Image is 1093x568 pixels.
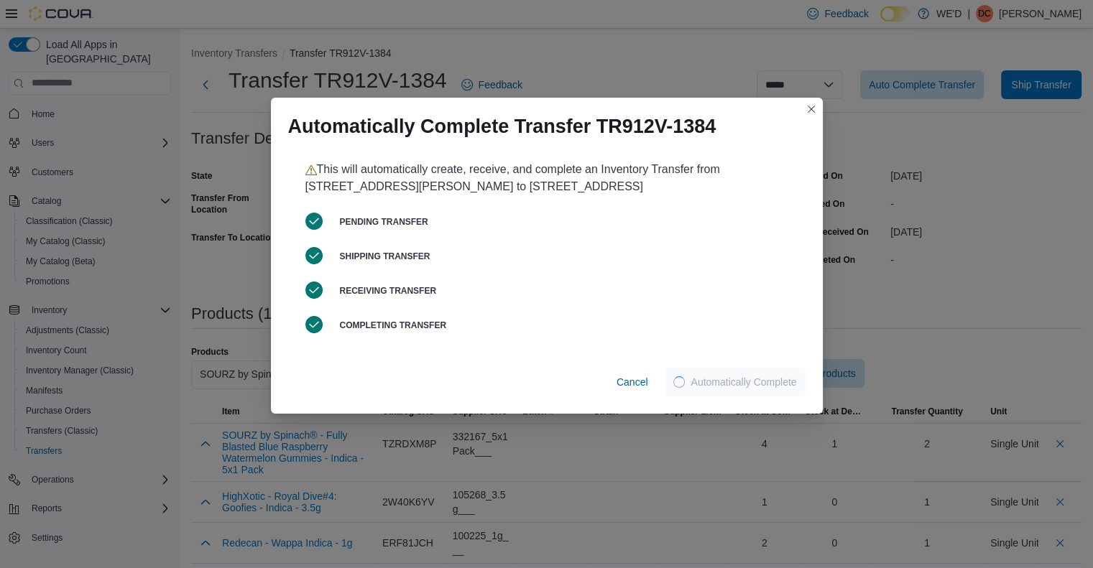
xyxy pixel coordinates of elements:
[340,251,788,262] h6: Shipping Transfer
[672,374,688,390] span: Loading
[803,101,820,118] button: Closes this modal window
[340,285,788,297] h6: Receiving Transfer
[611,368,654,396] button: Cancel
[617,375,648,389] span: Cancel
[665,368,805,396] button: LoadingAutomatically Complete
[288,115,716,138] h1: Automatically Complete Transfer TR912V-1384
[305,161,788,195] p: This will automatically create, receive, and complete an Inventory Transfer from [STREET_ADDRESS]...
[340,216,788,228] h6: Pending Transfer
[340,320,788,331] h6: Completing Transfer
[691,375,796,389] span: Automatically Complete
